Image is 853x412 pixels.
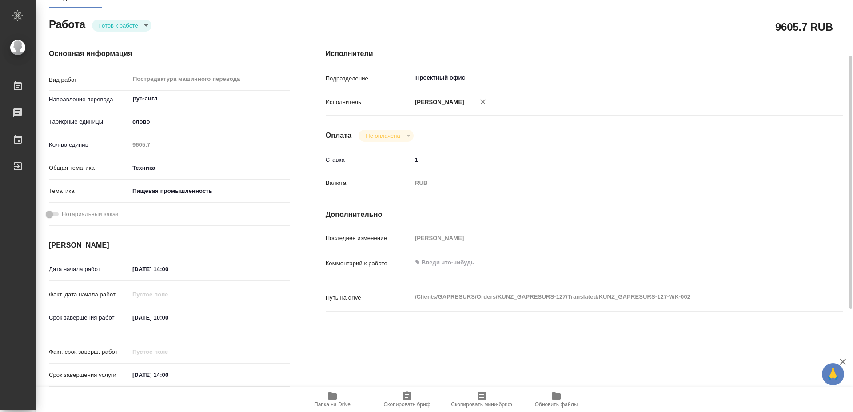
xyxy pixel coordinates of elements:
p: [PERSON_NAME] [412,98,464,107]
p: Направление перевода [49,95,129,104]
p: Вид работ [49,76,129,84]
span: Обновить файлы [535,401,578,408]
button: 🙏 [822,363,844,385]
p: Комментарий к работе [326,259,412,268]
div: Готов к работе [359,130,413,142]
button: Open [285,98,287,100]
h2: 9605.7 RUB [775,19,833,34]
button: Не оплачена [363,132,403,140]
p: Факт. срок заверш. работ [49,348,129,356]
button: Open [795,77,797,79]
p: Валюта [326,179,412,188]
div: слово [129,114,290,129]
div: Техника [129,160,290,176]
div: Готов к работе [92,20,151,32]
button: Скопировать мини-бриф [444,387,519,412]
span: Нотариальный заказ [62,210,118,219]
h2: Работа [49,16,85,32]
p: Срок завершения услуги [49,371,129,380]
input: ✎ Введи что-нибудь [129,311,207,324]
input: ✎ Введи что-нибудь [129,263,207,276]
p: Факт. дата начала работ [49,290,129,299]
input: ✎ Введи что-нибудь [129,368,207,381]
input: ✎ Введи что-нибудь [412,153,800,166]
p: Тематика [49,187,129,196]
p: Дата начала работ [49,265,129,274]
p: Общая тематика [49,164,129,172]
button: Удалить исполнителя [473,92,493,112]
h4: Оплата [326,130,352,141]
input: Пустое поле [129,288,207,301]
p: Кол-во единиц [49,140,129,149]
div: RUB [412,176,800,191]
div: Пищевая промышленность [129,184,290,199]
span: Скопировать мини-бриф [451,401,512,408]
p: Подразделение [326,74,412,83]
button: Готов к работе [96,22,141,29]
p: Срок завершения работ [49,313,129,322]
h4: Дополнительно [326,209,843,220]
h4: Основная информация [49,48,290,59]
p: Ставка [326,156,412,164]
p: Последнее изменение [326,234,412,243]
textarea: /Clients/GAPRESURS/Orders/KUNZ_GAPRESURS-127/Translated/KUNZ_GAPRESURS-127-WK-002 [412,289,800,304]
span: Папка на Drive [314,401,351,408]
p: Исполнитель [326,98,412,107]
h4: Исполнители [326,48,843,59]
input: Пустое поле [129,345,207,358]
button: Папка на Drive [295,387,370,412]
button: Обновить файлы [519,387,594,412]
h4: [PERSON_NAME] [49,240,290,251]
button: Скопировать бриф [370,387,444,412]
span: Скопировать бриф [383,401,430,408]
span: 🙏 [825,365,841,384]
input: Пустое поле [412,232,800,244]
input: Пустое поле [129,138,290,151]
p: Тарифные единицы [49,117,129,126]
p: Путь на drive [326,293,412,302]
